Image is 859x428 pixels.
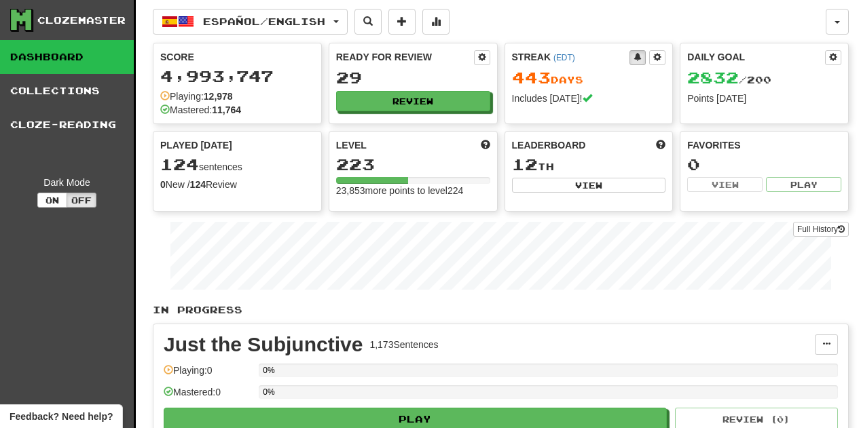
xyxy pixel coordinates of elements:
[687,50,825,65] div: Daily Goal
[160,90,233,103] div: Playing:
[687,92,841,105] div: Points [DATE]
[190,179,206,190] strong: 124
[512,92,666,105] div: Includes [DATE]!
[354,9,382,35] button: Search sentences
[160,156,314,174] div: sentences
[656,138,665,152] span: This week in points, UTC
[153,303,849,317] p: In Progress
[687,138,841,152] div: Favorites
[336,91,490,111] button: Review
[687,68,739,87] span: 2832
[336,184,490,197] div: 23,853 more points to level 224
[204,91,233,102] strong: 12,978
[336,156,490,173] div: 223
[160,179,166,190] strong: 0
[512,69,666,87] div: Day s
[512,138,586,152] span: Leaderboard
[481,138,490,152] span: Score more points to level up
[160,68,314,85] div: 4,993,747
[369,338,438,351] div: 1,173 Sentences
[10,410,113,423] span: Open feedback widget
[512,155,538,174] span: 12
[512,178,666,193] button: View
[160,138,232,152] span: Played [DATE]
[422,9,450,35] button: More stats
[164,385,252,408] div: Mastered: 0
[160,103,241,117] div: Mastered:
[336,138,367,152] span: Level
[336,50,474,64] div: Ready for Review
[164,364,252,386] div: Playing: 0
[687,177,763,192] button: View
[160,50,314,64] div: Score
[153,9,348,35] button: Español/English
[793,222,849,237] a: Full History
[512,50,630,64] div: Streak
[553,53,575,62] a: (EDT)
[766,177,841,192] button: Play
[164,334,363,355] div: Just the Subjunctive
[160,178,314,191] div: New / Review
[687,156,841,173] div: 0
[512,156,666,174] div: th
[512,68,551,87] span: 443
[37,193,67,208] button: On
[212,104,241,115] strong: 11,764
[67,193,96,208] button: Off
[687,74,771,85] span: / 200
[37,14,126,27] div: Clozemaster
[203,16,325,27] span: Español / English
[160,155,199,174] span: 124
[388,9,416,35] button: Add sentence to collection
[10,176,124,189] div: Dark Mode
[336,69,490,86] div: 29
